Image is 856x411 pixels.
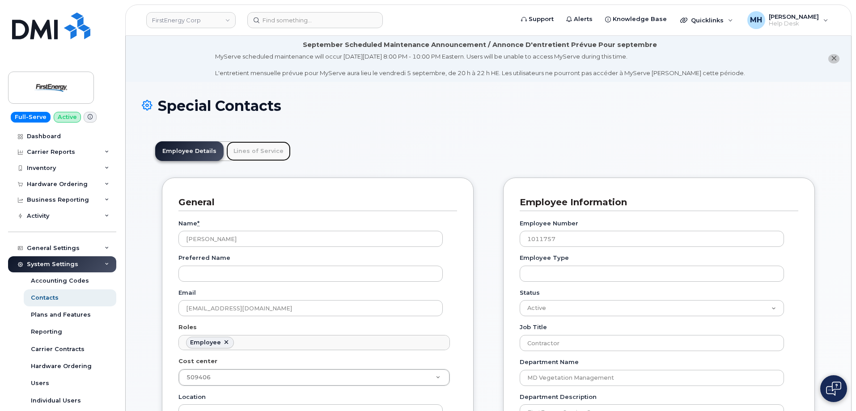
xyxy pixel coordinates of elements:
label: Department Name [520,358,579,366]
label: Employee Type [520,254,569,262]
label: Email [178,288,196,297]
label: Job Title [520,323,547,331]
div: September Scheduled Maintenance Announcement / Annonce D'entretient Prévue Pour septembre [303,40,657,50]
div: MyServe scheduled maintenance will occur [DATE][DATE] 8:00 PM - 10:00 PM Eastern. Users will be u... [215,52,745,77]
label: Preferred Name [178,254,230,262]
label: Cost center [178,357,217,365]
abbr: required [197,220,199,227]
a: Lines of Service [226,141,291,161]
h1: Special Contacts [142,98,835,114]
a: Employee Details [155,141,224,161]
div: Employee [190,339,221,346]
label: Employee Number [520,219,578,228]
label: Department Description [520,393,597,401]
label: Location [178,393,206,401]
h3: Employee Information [520,196,792,208]
h3: General [178,196,450,208]
img: Open chat [826,381,841,396]
label: Roles [178,323,197,331]
label: Status [520,288,540,297]
button: close notification [828,54,839,64]
span: 509406 [186,374,211,381]
a: 509406 [179,369,449,386]
label: Name [178,219,199,228]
